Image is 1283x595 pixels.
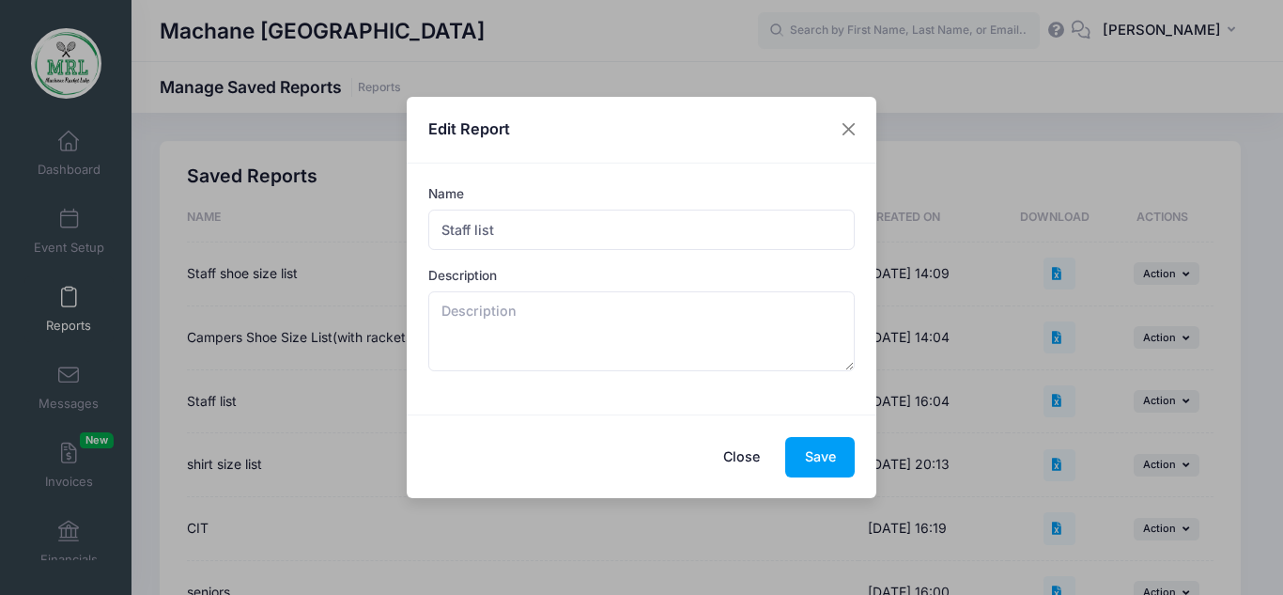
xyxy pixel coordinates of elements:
[832,113,866,147] button: Close
[785,437,855,478] button: Save
[428,184,464,203] label: Name
[704,437,780,478] button: Close
[428,117,510,140] h4: Edit Report
[428,266,497,285] label: Description
[428,210,856,250] input: Name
